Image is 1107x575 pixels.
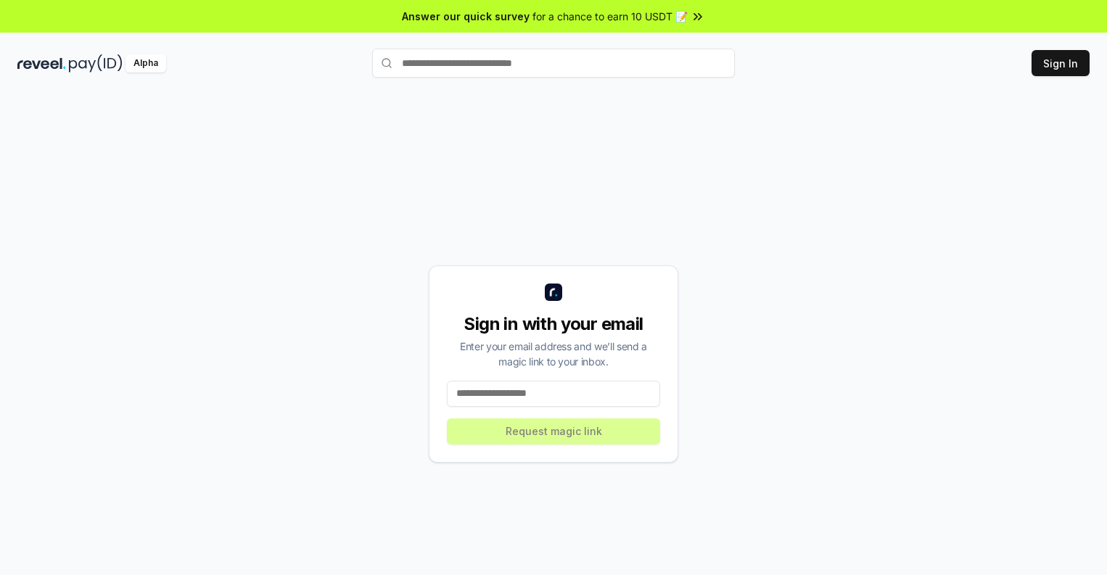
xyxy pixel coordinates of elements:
[532,9,688,24] span: for a chance to earn 10 USDT 📝
[1032,50,1090,76] button: Sign In
[17,54,66,73] img: reveel_dark
[69,54,123,73] img: pay_id
[402,9,530,24] span: Answer our quick survey
[125,54,166,73] div: Alpha
[447,339,660,369] div: Enter your email address and we’ll send a magic link to your inbox.
[545,284,562,301] img: logo_small
[447,313,660,336] div: Sign in with your email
